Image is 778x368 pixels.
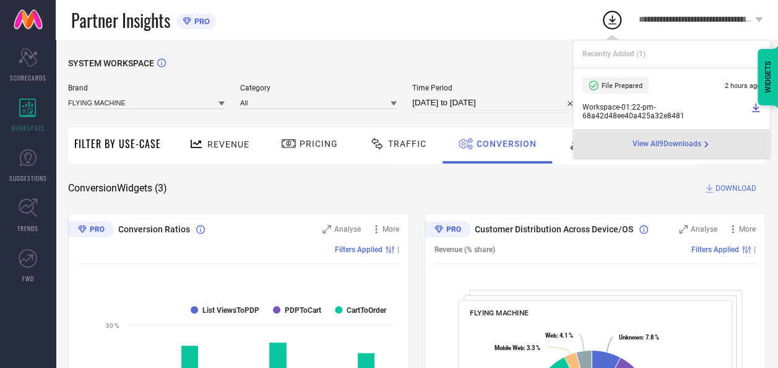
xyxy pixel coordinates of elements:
[11,123,45,133] span: WORKSPACE
[618,334,642,341] tspan: Unknown
[347,306,387,315] text: CartToOrder
[240,84,397,92] span: Category
[633,139,711,149] div: Open download page
[202,306,259,315] text: List ViewsToPDP
[679,225,688,234] svg: Zoom
[582,50,646,58] span: Recently Added ( 1 )
[397,245,399,254] span: |
[633,139,711,149] a: View All9Downloads
[207,139,249,149] span: Revenue
[601,9,623,31] div: Open download list
[715,182,756,195] span: DOWNLOAD
[470,309,529,317] span: FLYING MACHINE
[285,306,321,315] text: PDPToCart
[602,82,642,90] span: File Prepared
[68,182,167,195] span: Conversion Widgets ( 3 )
[618,334,659,341] text: : 7.8 %
[335,245,383,254] span: Filters Applied
[322,225,331,234] svg: Zoom
[475,224,633,234] span: Customer Distribution Across Device/OS
[691,225,717,234] span: Analyse
[68,221,114,240] div: Premium
[388,139,426,149] span: Traffic
[383,225,399,234] span: More
[334,225,361,234] span: Analyse
[495,344,524,351] tspan: Mobile Web
[106,322,119,329] text: 30 %
[300,139,338,149] span: Pricing
[434,245,495,254] span: Revenue (% share)
[754,245,756,254] span: |
[9,173,47,183] span: SUGGESTIONS
[751,103,761,120] a: Download
[691,245,739,254] span: Filters Applied
[10,73,46,82] span: SCORECARDS
[725,82,761,90] span: 2 hours ago
[22,274,34,283] span: FWD
[412,95,579,110] input: Select time period
[633,139,701,149] span: View All 9 Downloads
[425,221,470,240] div: Premium
[582,103,748,120] span: Workspace - 01:22-pm - 68a42d48ee40a425a32e8481
[118,224,190,234] span: Conversion Ratios
[545,332,573,339] text: : 4.1 %
[68,84,225,92] span: Brand
[68,58,154,68] span: SYSTEM WORKSPACE
[477,139,537,149] span: Conversion
[74,136,161,151] span: Filter By Use-Case
[545,332,556,339] tspan: Web
[495,344,540,351] text: : 3.3 %
[17,224,38,233] span: TRENDS
[71,7,170,33] span: Partner Insights
[739,225,756,234] span: More
[412,84,579,92] span: Time Period
[191,17,210,26] span: PRO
